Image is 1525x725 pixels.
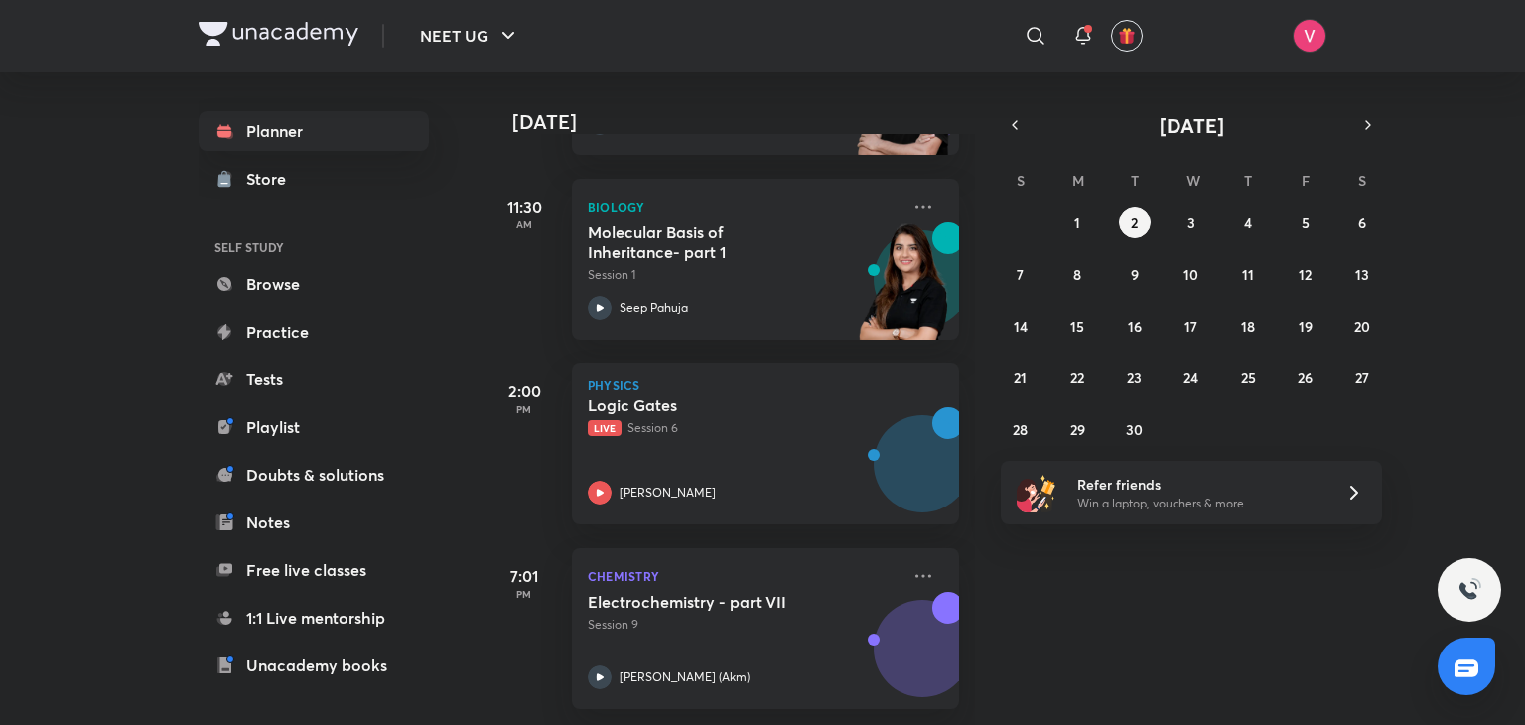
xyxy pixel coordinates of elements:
[199,550,429,590] a: Free live classes
[485,195,564,218] h5: 11:30
[620,484,716,502] p: [PERSON_NAME]
[1186,171,1200,190] abbr: Wednesday
[246,167,298,191] div: Store
[588,616,900,634] p: Session 9
[1013,420,1028,439] abbr: September 28, 2025
[1061,207,1093,238] button: September 1, 2025
[1302,171,1310,190] abbr: Friday
[1290,310,1321,342] button: September 19, 2025
[485,379,564,403] h5: 2:00
[199,22,358,46] img: Company Logo
[1184,317,1197,336] abbr: September 17, 2025
[1126,420,1143,439] abbr: September 30, 2025
[1131,265,1139,284] abbr: September 9, 2025
[1176,258,1207,290] button: September 10, 2025
[1061,310,1093,342] button: September 15, 2025
[620,299,688,317] p: Seep Pahuja
[199,598,429,638] a: 1:1 Live mentorship
[1183,368,1198,387] abbr: September 24, 2025
[1298,368,1313,387] abbr: September 26, 2025
[199,159,429,199] a: Store
[1118,27,1136,45] img: avatar
[1073,265,1081,284] abbr: September 8, 2025
[1244,214,1252,232] abbr: September 4, 2025
[588,420,622,436] span: Live
[1346,362,1378,393] button: September 27, 2025
[1017,171,1025,190] abbr: Sunday
[1077,495,1321,512] p: Win a laptop, vouchers & more
[1232,258,1264,290] button: September 11, 2025
[485,403,564,415] p: PM
[199,264,429,304] a: Browse
[1017,473,1056,512] img: referral
[1128,317,1142,336] abbr: September 16, 2025
[1293,19,1326,53] img: Vishwa Desai
[1346,310,1378,342] button: September 20, 2025
[1290,258,1321,290] button: September 12, 2025
[1072,171,1084,190] abbr: Monday
[1005,362,1037,393] button: September 21, 2025
[1354,317,1370,336] abbr: September 20, 2025
[1119,413,1151,445] button: September 30, 2025
[1111,20,1143,52] button: avatar
[1358,214,1366,232] abbr: September 6, 2025
[1355,368,1369,387] abbr: September 27, 2025
[1061,258,1093,290] button: September 8, 2025
[1183,265,1198,284] abbr: September 10, 2025
[199,312,429,352] a: Practice
[512,110,979,134] h4: [DATE]
[1242,265,1254,284] abbr: September 11, 2025
[1355,265,1369,284] abbr: September 13, 2025
[1077,474,1321,495] h6: Refer friends
[1290,362,1321,393] button: September 26, 2025
[1299,317,1313,336] abbr: September 19, 2025
[588,564,900,588] p: Chemistry
[1014,368,1027,387] abbr: September 21, 2025
[408,16,532,56] button: NEET UG
[1070,368,1084,387] abbr: September 22, 2025
[199,407,429,447] a: Playlist
[199,22,358,51] a: Company Logo
[199,646,429,685] a: Unacademy books
[1299,265,1312,284] abbr: September 12, 2025
[1070,420,1085,439] abbr: September 29, 2025
[1119,207,1151,238] button: September 2, 2025
[1131,214,1138,232] abbr: September 2, 2025
[485,588,564,600] p: PM
[1005,310,1037,342] button: September 14, 2025
[1187,214,1195,232] abbr: September 3, 2025
[1232,362,1264,393] button: September 25, 2025
[1176,207,1207,238] button: September 3, 2025
[1346,258,1378,290] button: September 13, 2025
[1119,310,1151,342] button: September 16, 2025
[620,668,750,686] p: [PERSON_NAME] (Akm)
[1290,207,1321,238] button: September 5, 2025
[1160,112,1224,139] span: [DATE]
[1457,578,1481,602] img: ttu
[1241,368,1256,387] abbr: September 25, 2025
[1074,214,1080,232] abbr: September 1, 2025
[1131,171,1139,190] abbr: Tuesday
[588,395,835,415] h5: Logic Gates
[1061,362,1093,393] button: September 22, 2025
[588,419,900,437] p: Session 6
[1346,207,1378,238] button: September 6, 2025
[1232,207,1264,238] button: September 4, 2025
[1070,317,1084,336] abbr: September 15, 2025
[485,564,564,588] h5: 7:01
[1005,258,1037,290] button: September 7, 2025
[1244,171,1252,190] abbr: Thursday
[588,266,900,284] p: Session 1
[1119,362,1151,393] button: September 23, 2025
[1014,317,1028,336] abbr: September 14, 2025
[1358,171,1366,190] abbr: Saturday
[1061,413,1093,445] button: September 29, 2025
[1176,310,1207,342] button: September 17, 2025
[1005,413,1037,445] button: September 28, 2025
[485,218,564,230] p: AM
[1029,111,1354,139] button: [DATE]
[199,230,429,264] h6: SELF STUDY
[588,592,835,612] h5: Electrochemistry - part VII
[199,503,429,542] a: Notes
[1017,265,1024,284] abbr: September 7, 2025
